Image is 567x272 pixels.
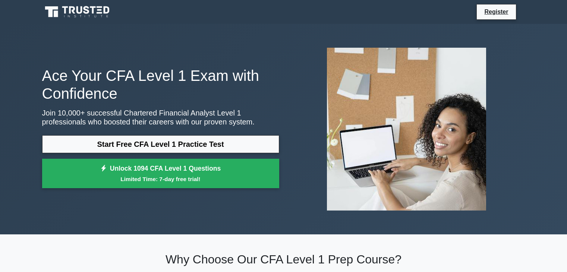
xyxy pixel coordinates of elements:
small: Limited Time: 7-day free trial! [51,175,270,183]
a: Unlock 1094 CFA Level 1 QuestionsLimited Time: 7-day free trial! [42,159,279,189]
h2: Why Choose Our CFA Level 1 Prep Course? [42,252,525,266]
a: Start Free CFA Level 1 Practice Test [42,135,279,153]
h1: Ace Your CFA Level 1 Exam with Confidence [42,67,279,102]
p: Join 10,000+ successful Chartered Financial Analyst Level 1 professionals who boosted their caree... [42,108,279,126]
a: Register [480,7,513,16]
